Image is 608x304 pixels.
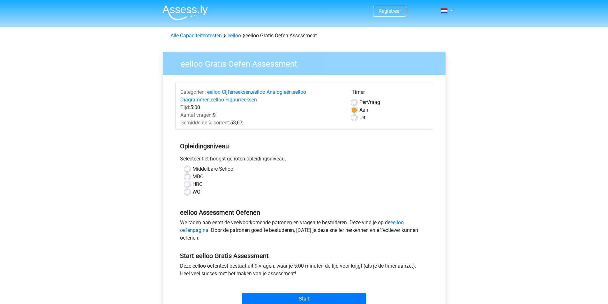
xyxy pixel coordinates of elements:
a: Registreer [379,8,401,14]
div: 9 [176,111,347,119]
label: Vraag [359,99,380,106]
div: Timer [352,88,428,99]
label: Middelbare School [192,165,235,173]
div: We raden aan eerst de veelvoorkomende patronen en vragen te bestuderen. Deze vind je op de . Door... [175,219,433,244]
a: eelloo Analogieën [252,89,292,95]
span: Per [359,99,367,105]
div: , , , [176,88,347,104]
h3: eelloo Gratis Oefen Assessment [173,56,441,69]
h5: Opleidingsniveau [180,140,428,152]
span: Tijd: [180,104,190,110]
a: eelloo Figuurreeksen [211,97,257,103]
label: WO [192,188,200,196]
a: eelloo Cijferreeksen [207,89,251,95]
label: HBO [192,181,203,188]
label: Uit [359,114,365,122]
label: MBO [192,173,204,181]
a: eelloo [228,33,241,39]
span: Aantal vragen: [180,112,213,118]
span: Gemiddelde % correct: [180,120,230,126]
label: Aan [359,106,368,114]
img: Assessly [162,5,208,20]
div: Deze eelloo oefentest bestaat uit 9 vragen, waar je 5:00 minuten de tijd voor krijgt (als je de t... [175,262,433,280]
div: eelloo Gratis Oefen Assessment [168,32,440,40]
span: Categoriën: [180,89,206,95]
div: Selecteer het hoogst genoten opleidingsniveau. [175,155,433,165]
div: 53,6% [176,119,347,127]
h5: Start eelloo Gratis Assessment [180,252,428,260]
h5: eelloo Assessment Oefenen [180,209,428,216]
div: 5:00 [176,104,347,111]
a: Alle Capaciteitentesten [170,33,222,39]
